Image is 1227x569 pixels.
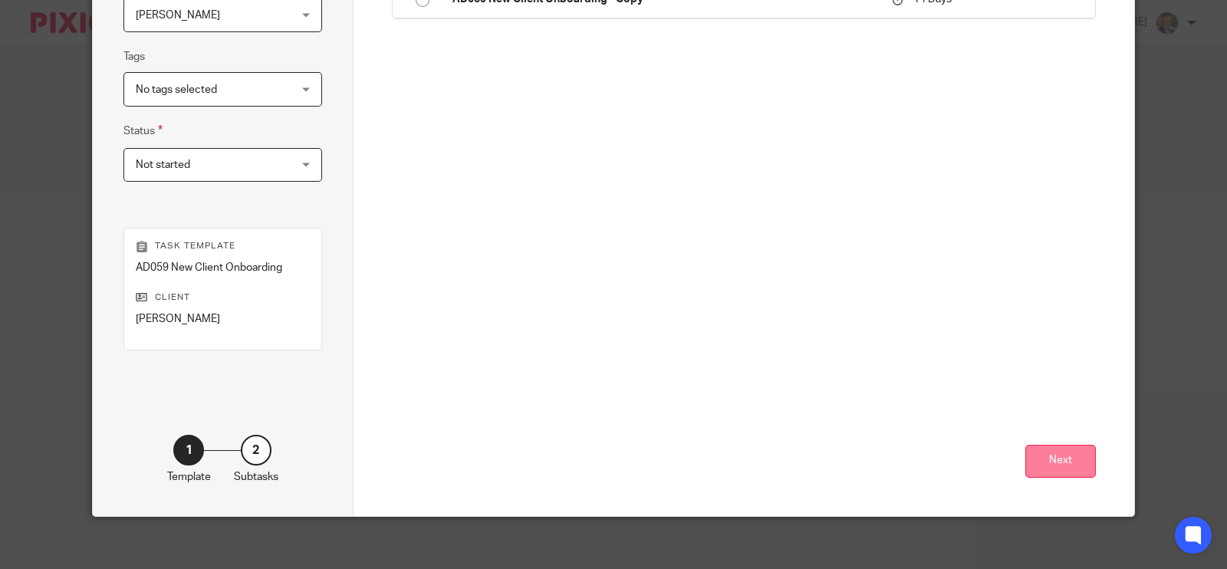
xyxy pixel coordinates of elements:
[123,49,145,64] label: Tags
[173,435,204,465] div: 1
[136,84,217,95] span: No tags selected
[136,260,310,275] p: AD059 New Client Onboarding
[136,291,310,304] p: Client
[136,240,310,252] p: Task template
[241,435,271,465] div: 2
[136,10,220,21] span: [PERSON_NAME]
[136,311,310,327] p: [PERSON_NAME]
[167,469,211,485] p: Template
[1025,445,1096,478] button: Next
[136,160,190,170] span: Not started
[234,469,278,485] p: Subtasks
[123,122,163,140] label: Status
